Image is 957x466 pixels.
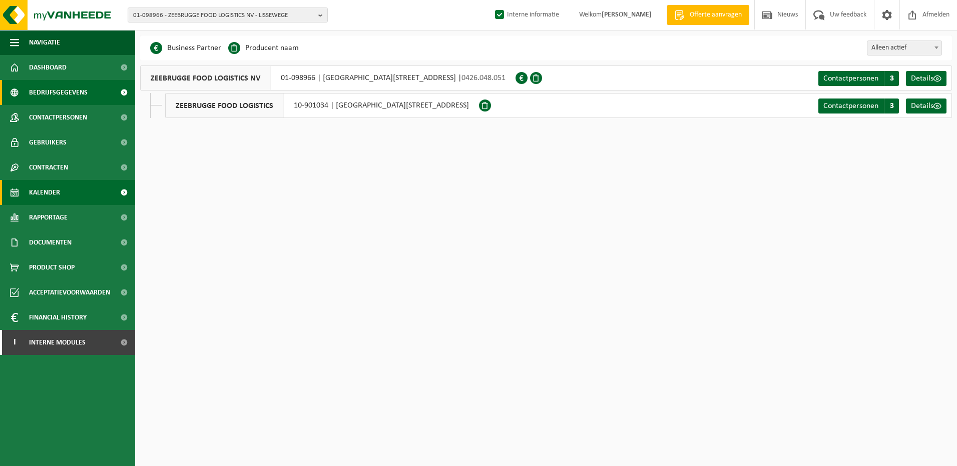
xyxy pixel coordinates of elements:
[867,41,941,55] span: Alleen actief
[29,205,68,230] span: Rapportage
[911,102,933,110] span: Details
[29,255,75,280] span: Product Shop
[667,5,749,25] a: Offerte aanvragen
[140,65,516,90] div: 01-098966 | [GEOGRAPHIC_DATA][STREET_ADDRESS] |
[141,66,271,90] span: ZEEBRUGGE FOOD LOGISTICS NV
[818,98,899,113] a: Contactpersonen 3
[493,7,559,22] label: Interne informatie
[29,130,67,155] span: Gebruikers
[906,98,946,113] a: Details
[133,8,314,23] span: 01-098966 - ZEEBRUGGE FOOD LOGISTICS NV - LISSEWEGE
[228,40,299,55] li: Producent naam
[884,98,899,113] span: 3
[29,230,72,255] span: Documenten
[461,74,506,82] span: 0426.048.051
[128,7,328,22] button: 01-098966 - ZEEBRUGGE FOOD LOGISTICS NV - LISSEWEGE
[818,71,899,86] a: Contactpersonen 3
[823,74,878,82] span: Contactpersonen
[29,280,110,305] span: Acceptatievoorwaarden
[166,93,284,117] span: ZEEBRUGGE FOOD LOGISTICS
[867,40,942,55] span: Alleen actief
[911,74,933,82] span: Details
[29,305,87,330] span: Financial History
[29,80,88,105] span: Bedrijfsgegevens
[884,71,899,86] span: 3
[906,71,946,86] a: Details
[29,55,67,80] span: Dashboard
[823,102,878,110] span: Contactpersonen
[29,105,87,130] span: Contactpersonen
[29,155,68,180] span: Contracten
[29,30,60,55] span: Navigatie
[165,93,479,118] div: 10-901034 | [GEOGRAPHIC_DATA][STREET_ADDRESS]
[602,11,652,18] strong: [PERSON_NAME]
[29,330,86,355] span: Interne modules
[150,40,221,55] li: Business Partner
[29,180,60,205] span: Kalender
[687,10,744,20] span: Offerte aanvragen
[10,330,19,355] span: I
